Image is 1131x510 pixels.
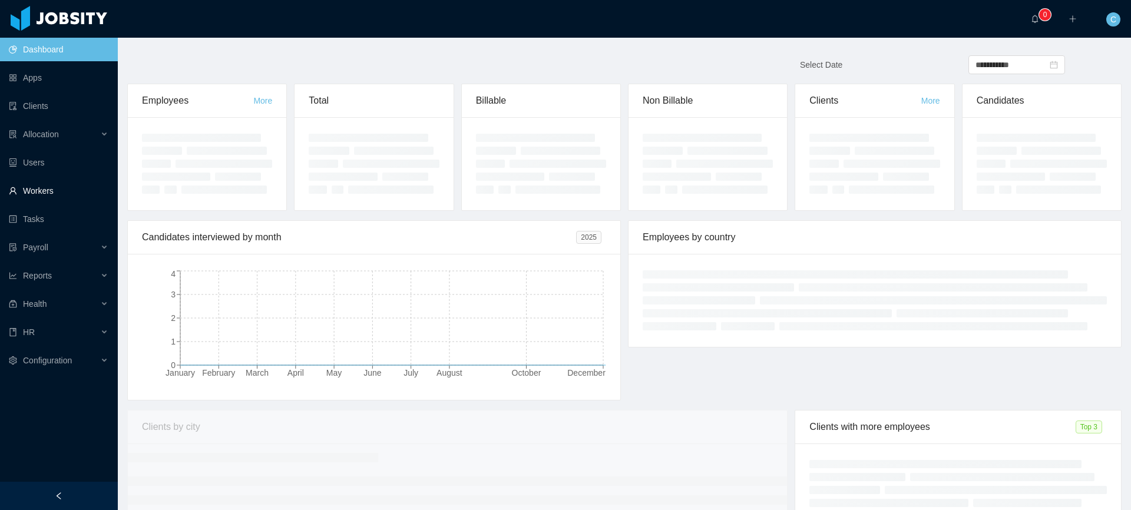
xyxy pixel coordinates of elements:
[363,368,382,377] tspan: June
[171,290,176,299] tspan: 3
[9,207,108,231] a: icon: profileTasks
[9,271,17,280] i: icon: line-chart
[246,368,269,377] tspan: March
[1110,12,1116,27] span: C
[309,84,439,117] div: Total
[436,368,462,377] tspan: August
[9,38,108,61] a: icon: pie-chartDashboard
[977,84,1107,117] div: Candidates
[166,368,195,377] tspan: January
[171,360,176,370] tspan: 0
[809,84,921,117] div: Clients
[9,356,17,365] i: icon: setting
[23,243,48,252] span: Payroll
[1069,15,1077,23] i: icon: plus
[142,221,576,254] div: Candidates interviewed by month
[643,84,773,117] div: Non Billable
[1031,15,1039,23] i: icon: bell
[809,410,1075,443] div: Clients with more employees
[23,356,72,365] span: Configuration
[921,96,940,105] a: More
[9,179,108,203] a: icon: userWorkers
[171,313,176,323] tspan: 2
[476,84,606,117] div: Billable
[512,368,541,377] tspan: October
[1039,9,1051,21] sup: 0
[326,368,342,377] tspan: May
[23,130,59,139] span: Allocation
[23,327,35,337] span: HR
[202,368,235,377] tspan: February
[253,96,272,105] a: More
[800,60,842,69] span: Select Date
[171,269,176,279] tspan: 4
[567,368,606,377] tspan: December
[1076,420,1102,433] span: Top 3
[9,94,108,118] a: icon: auditClients
[9,300,17,308] i: icon: medicine-box
[171,337,176,346] tspan: 1
[287,368,304,377] tspan: April
[9,151,108,174] a: icon: robotUsers
[643,221,1107,254] div: Employees by country
[404,368,418,377] tspan: July
[9,328,17,336] i: icon: book
[9,243,17,251] i: icon: file-protect
[142,84,253,117] div: Employees
[23,299,47,309] span: Health
[9,130,17,138] i: icon: solution
[9,66,108,90] a: icon: appstoreApps
[576,231,601,244] span: 2025
[1050,61,1058,69] i: icon: calendar
[23,271,52,280] span: Reports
